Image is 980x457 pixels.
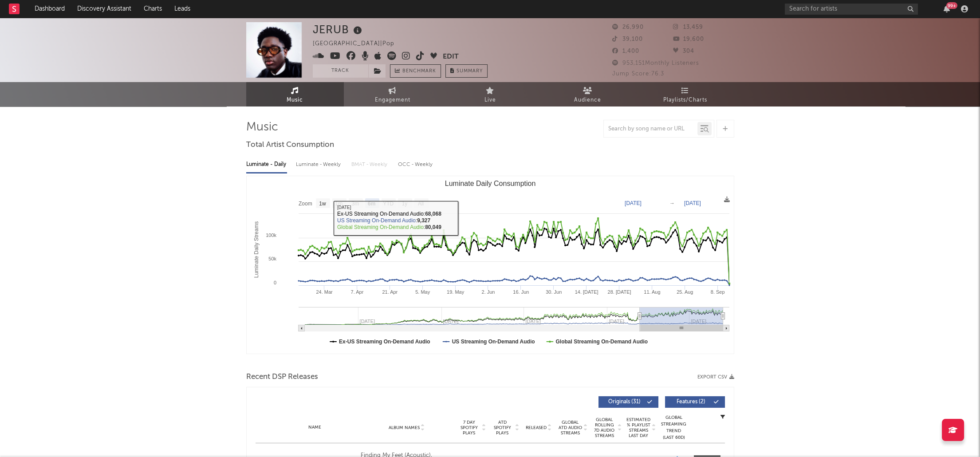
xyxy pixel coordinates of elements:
text: 24. Mar [316,289,333,295]
div: 99 + [946,2,957,9]
div: Name [273,424,356,431]
a: Benchmark [390,64,441,78]
span: Global Rolling 7D Audio Streams [592,417,617,438]
text: 1y [401,201,407,207]
span: Album Names [389,425,420,430]
text: 16. Jun [513,289,529,295]
span: Live [484,95,496,106]
span: 19,600 [673,36,704,42]
div: JERUB [313,22,364,37]
div: OCC - Weekly [398,157,433,172]
span: 39,100 [612,36,643,42]
button: Export CSV [697,374,734,380]
text: 8. Sep [710,289,724,295]
text: 0 [273,280,276,285]
a: Playlists/Charts [637,82,734,106]
text: 5. May [415,289,430,295]
button: Edit [443,51,459,63]
span: 953,151 Monthly Listeners [612,60,699,66]
text: Global Streaming On-Demand Audio [555,339,648,345]
input: Search by song name or URL [604,126,697,133]
text: US Streaming On-Demand Audio [452,339,535,345]
text: 14. [DATE] [575,289,598,295]
text: 50k [268,256,276,261]
text: 1m [335,201,342,207]
text: 7. Apr [350,289,363,295]
text: YTD [383,201,394,207]
span: Released [526,425,547,430]
span: Summary [457,69,483,74]
text: 2. Jun [481,289,495,295]
span: Music [287,95,303,106]
div: Luminate - Daily [246,157,287,172]
button: Originals(31) [598,396,658,408]
span: Estimated % Playlist Streams Last Day [626,417,651,438]
span: Playlists/Charts [663,95,707,106]
span: 26,990 [612,24,644,30]
text: [DATE] [684,200,701,206]
span: Benchmark [402,66,436,77]
div: Global Streaming Trend (Last 60D) [661,414,687,441]
span: Features ( 2 ) [671,399,712,405]
svg: Luminate Daily Consumption [247,176,734,354]
text: 1w [319,201,326,207]
button: Track [313,64,368,78]
text: Luminate Daily Streams [253,221,260,278]
text: 28. [DATE] [607,289,631,295]
text: 25. Aug [677,289,693,295]
text: 21. Apr [382,289,398,295]
text: 19. May [447,289,464,295]
span: Jump Score: 76.3 [612,71,664,77]
div: Luminate - Weekly [296,157,342,172]
span: Recent DSP Releases [246,372,318,382]
button: Summary [445,64,488,78]
text: All [417,201,423,207]
text: 6m [367,201,375,207]
span: 1,400 [612,48,639,54]
button: Features(2) [665,396,725,408]
span: Audience [574,95,601,106]
a: Music [246,82,344,106]
text: 30. Jun [546,289,562,295]
span: ATD Spotify Plays [491,420,514,436]
text: [DATE] [625,200,642,206]
button: 99+ [944,5,950,12]
text: 11. Aug [644,289,660,295]
a: Engagement [344,82,441,106]
span: 304 [673,48,694,54]
a: Audience [539,82,637,106]
text: 100k [266,232,276,238]
a: Live [441,82,539,106]
input: Search for artists [785,4,918,15]
text: Ex-US Streaming On-Demand Audio [339,339,430,345]
text: Luminate Daily Consumption [445,180,535,187]
text: → [669,200,675,206]
span: 7 Day Spotify Plays [457,420,481,436]
span: Global ATD Audio Streams [558,420,582,436]
div: [GEOGRAPHIC_DATA] | Pop [313,39,405,49]
span: Engagement [375,95,410,106]
span: 13,459 [673,24,703,30]
text: 3m [351,201,359,207]
span: Originals ( 31 ) [604,399,645,405]
text: Zoom [299,201,312,207]
span: Total Artist Consumption [246,140,334,150]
